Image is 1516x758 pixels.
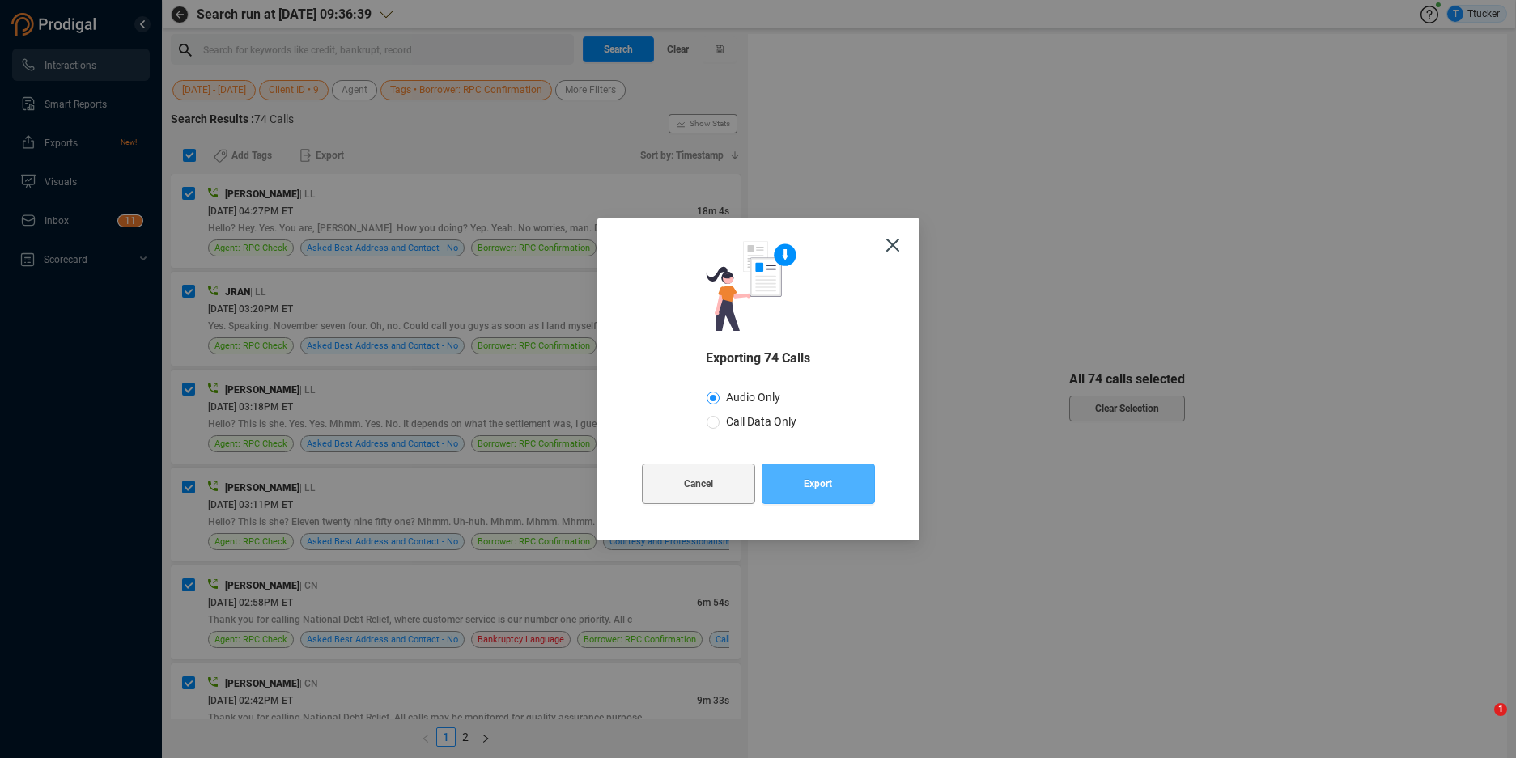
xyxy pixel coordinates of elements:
[1494,703,1507,716] span: 1
[804,464,832,504] span: Export
[706,348,810,368] span: Exporting 74 Calls
[1461,703,1500,742] iframe: Intercom live chat
[720,415,803,428] span: Call Data Only
[762,464,875,504] button: Export
[642,464,755,504] button: Cancel
[866,218,919,272] button: Close
[720,391,787,404] span: Audio Only
[684,464,713,504] span: Cancel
